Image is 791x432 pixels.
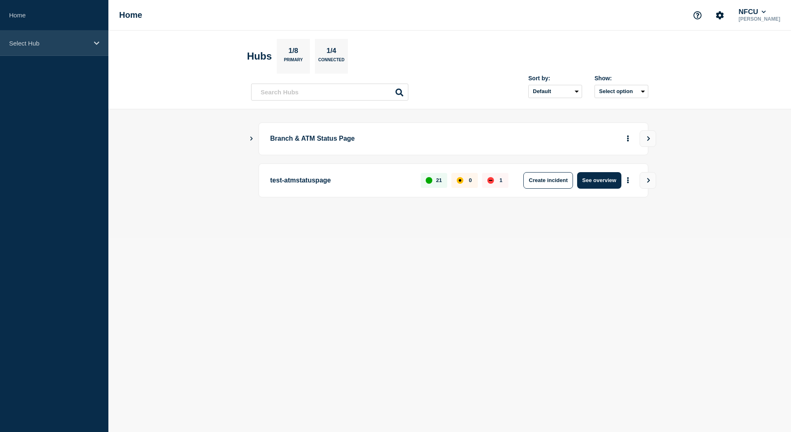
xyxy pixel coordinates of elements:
[251,84,408,101] input: Search Hubs
[594,85,648,98] button: Select option
[270,172,411,189] p: test-atmstatuspage
[457,177,463,184] div: affected
[285,47,302,58] p: 1/8
[623,173,633,188] button: More actions
[528,85,582,98] select: Sort by
[284,58,303,66] p: Primary
[523,172,573,189] button: Create incident
[426,177,432,184] div: up
[324,47,340,58] p: 1/4
[623,131,633,146] button: More actions
[737,16,782,22] p: [PERSON_NAME]
[119,10,142,20] h1: Home
[640,172,656,189] button: View
[318,58,344,66] p: Connected
[640,130,656,147] button: View
[689,7,706,24] button: Support
[436,177,442,183] p: 21
[594,75,648,82] div: Show:
[711,7,729,24] button: Account settings
[469,177,472,183] p: 0
[577,172,621,189] button: See overview
[487,177,494,184] div: down
[737,8,767,16] button: NFCU
[9,40,89,47] p: Select Hub
[249,136,254,142] button: Show Connected Hubs
[247,50,272,62] h2: Hubs
[528,75,582,82] div: Sort by:
[270,131,499,146] p: Branch & ATM Status Page
[499,177,502,183] p: 1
